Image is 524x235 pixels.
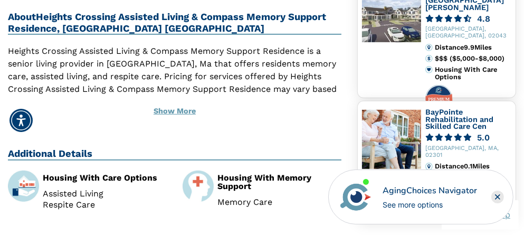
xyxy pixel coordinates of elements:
[425,134,511,142] a: 5.0
[425,163,433,170] img: distance.svg
[43,201,167,209] li: Respite Care
[425,55,433,62] img: cost.svg
[217,198,341,206] li: Memory Care
[425,66,433,73] img: primary.svg
[435,55,511,62] div: $$$ ($5,000-$8,000)
[8,11,341,35] h2: About Heights Crossing Assisted Living & Compass Memory Support Residence, [GEOGRAPHIC_DATA] [GEO...
[435,163,511,170] div: Distance 0.1 Miles
[8,100,341,123] button: Show More
[43,190,167,198] li: Assisted Living
[425,145,511,159] div: [GEOGRAPHIC_DATA], MA, 02301
[491,191,504,203] div: Close
[338,179,374,215] img: avatar
[8,45,341,197] p: Heights Crossing Assisted Living & Compass Memory Support Residence is a senior living provider i...
[435,66,511,81] div: Housing With Care Options
[383,199,477,210] div: See more options
[383,184,477,197] div: AgingChoices Navigator
[217,174,341,191] div: Housing With Memory Support
[477,15,490,23] div: 4.8
[425,108,493,130] a: BayPointe Rehabilitation and Skilled Care Cen
[425,26,511,40] div: [GEOGRAPHIC_DATA], [GEOGRAPHIC_DATA], 02043
[425,15,511,23] a: 4.8
[425,85,453,111] img: premium-profile-badge.svg
[425,44,433,51] img: distance.svg
[435,44,511,51] div: Distance 9.9 Miles
[8,148,341,161] h2: Additional Details
[9,109,33,132] div: Accessibility Menu
[43,174,167,182] div: Housing With Care Options
[477,134,490,142] div: 5.0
